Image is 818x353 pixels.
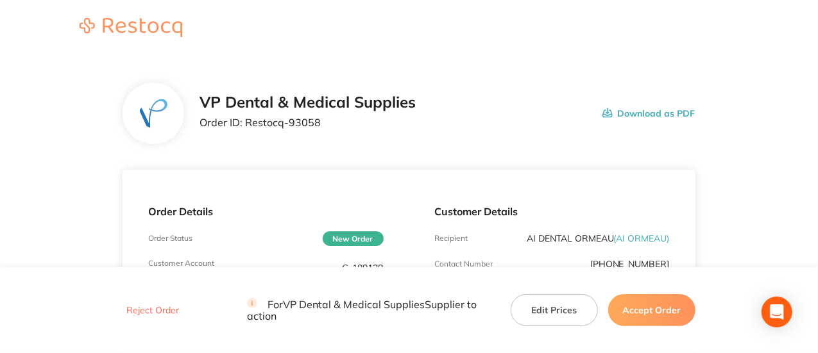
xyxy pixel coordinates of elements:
h2: VP Dental & Medical Supplies [200,94,416,111]
img: Restocq logo [67,18,195,37]
p: Order Status [148,234,192,243]
p: Order Details [148,206,383,217]
p: Order ID: Restocq- 93058 [200,117,416,128]
button: Download as PDF [602,94,695,133]
span: New Order [323,231,384,246]
p: For VP Dental & Medical Supplies Supplier to action [247,298,495,322]
button: Accept Order [608,294,695,326]
span: ( AI ORMEAU ) [614,233,670,244]
div: Open Intercom Messenger [762,297,792,327]
button: Edit Prices [511,294,598,326]
a: Restocq logo [67,18,195,39]
p: [PHONE_NUMBER] [590,259,670,269]
p: Customer Account Number [148,259,226,277]
p: Customer Details [435,206,670,217]
img: dWt3d2Q0OQ [133,93,175,135]
p: Recipient [435,234,468,243]
p: C-108138 [343,263,384,273]
p: Contact Number [435,259,493,268]
p: AI DENTAL ORMEAU [527,233,670,243]
button: Reject Order [123,305,183,316]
